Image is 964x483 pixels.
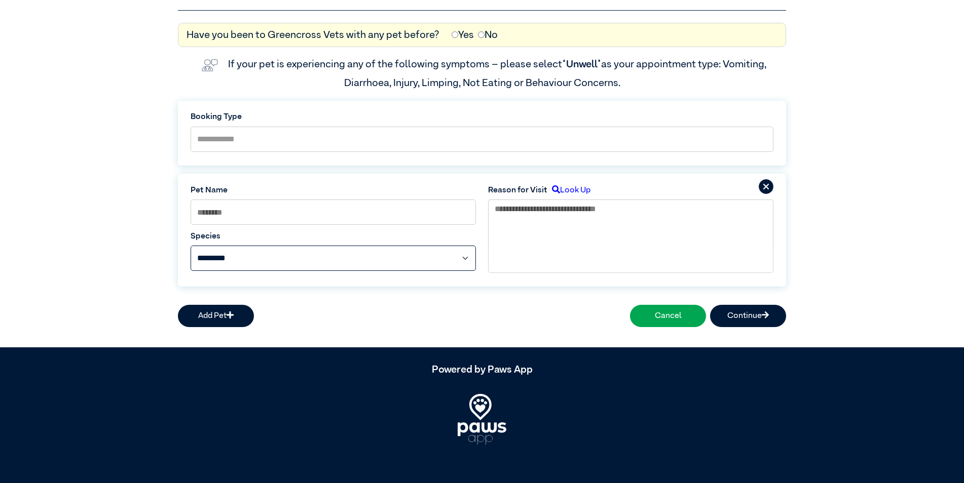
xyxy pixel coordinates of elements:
[630,305,706,327] button: Cancel
[478,27,498,43] label: No
[187,27,439,43] label: Have you been to Greencross Vets with any pet before?
[191,230,476,243] label: Species
[478,31,485,38] input: No
[562,59,601,69] span: “Unwell”
[710,305,786,327] button: Continue
[178,364,786,376] h5: Powered by Paws App
[191,111,773,123] label: Booking Type
[458,394,506,445] img: PawsApp
[452,31,458,38] input: Yes
[198,55,222,75] img: vet
[228,59,768,88] label: If your pet is experiencing any of the following symptoms – please select as your appointment typ...
[178,305,254,327] button: Add Pet
[191,184,476,196] label: Pet Name
[547,184,590,196] label: Look Up
[452,27,474,43] label: Yes
[488,184,547,196] label: Reason for Visit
